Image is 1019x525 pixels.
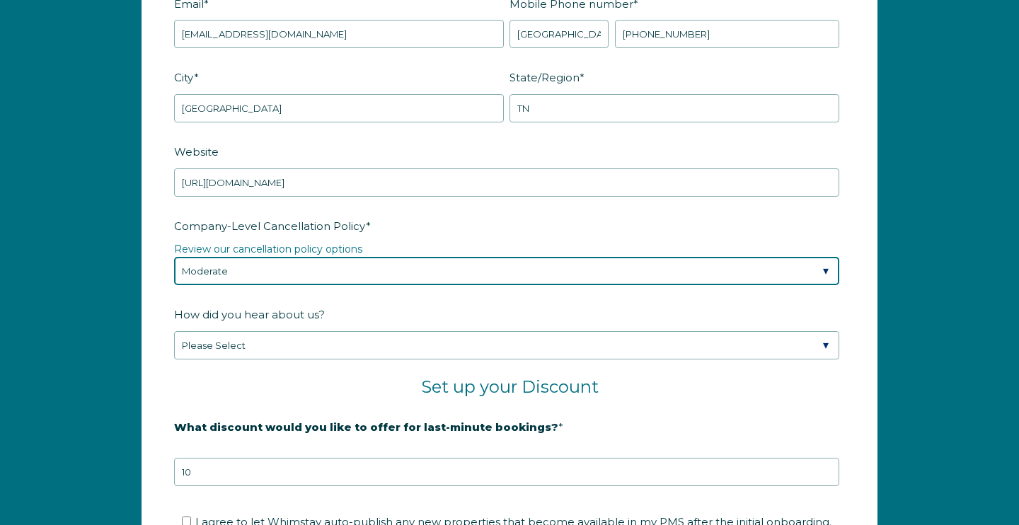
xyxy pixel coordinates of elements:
[174,420,558,434] strong: What discount would you like to offer for last-minute bookings?
[174,444,396,456] strong: 20% is recommended, minimum of 10%
[174,243,362,255] a: Review our cancellation policy options
[174,67,194,88] span: City
[509,67,580,88] span: State/Region
[174,215,366,237] span: Company-Level Cancellation Policy
[421,376,599,397] span: Set up your Discount
[174,141,219,163] span: Website
[174,304,325,325] span: How did you hear about us?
